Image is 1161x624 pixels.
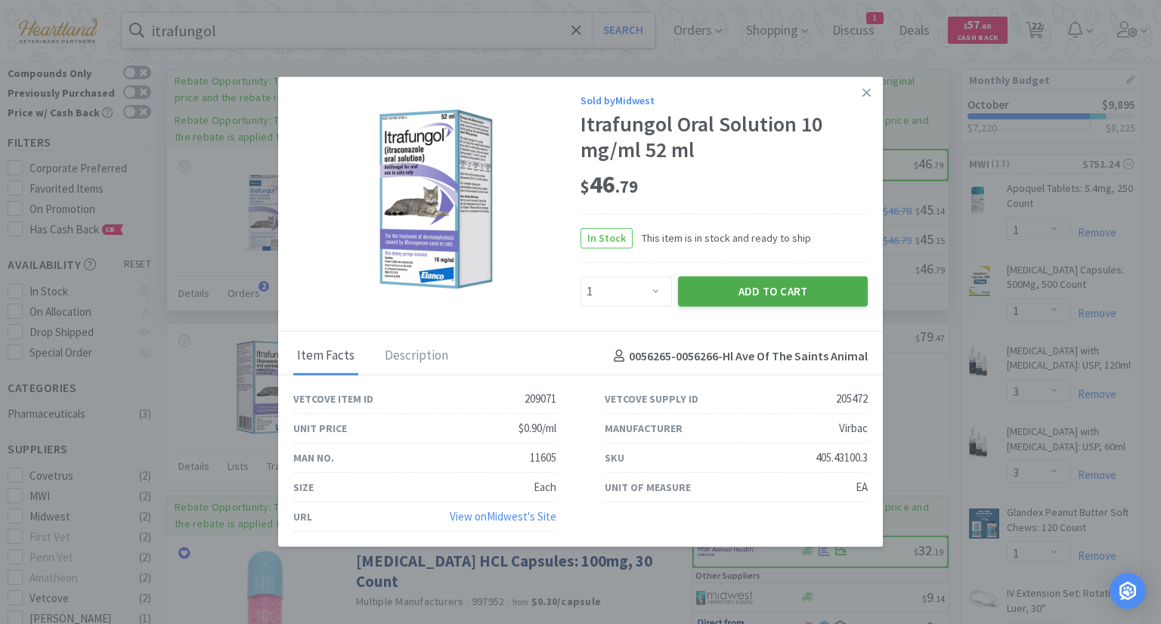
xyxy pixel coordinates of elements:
[534,478,556,496] div: Each
[580,175,590,196] span: $
[615,175,638,196] span: . 79
[293,391,373,407] div: Vetcove Item ID
[580,92,868,109] div: Sold by Midwest
[530,449,556,467] div: 11605
[293,449,334,466] div: Man No.
[839,419,868,437] div: Virbac
[1110,573,1146,609] div: Open Intercom Messenger
[836,390,868,408] div: 205472
[605,420,683,437] div: Manufacturer
[580,112,868,162] div: Itrafungol Oral Solution 10 mg/ml 52 ml
[856,478,868,496] div: EA
[633,230,811,246] span: This item is in stock and ready to ship
[580,168,638,199] span: 46
[519,419,556,437] div: $0.90/ml
[816,449,868,467] div: 405.43100.3
[605,449,624,466] div: SKU
[605,479,691,496] div: Unit of Measure
[581,229,632,248] span: In Stock
[381,338,452,375] div: Description
[450,509,556,524] a: View onMidwest's Site
[293,508,312,525] div: URL
[293,338,358,375] div: Item Facts
[605,391,698,407] div: Vetcove Supply ID
[339,101,535,298] img: e4660cb3b7b8401d804871bbbca4334c_205472.jpeg
[678,276,868,307] button: Add to Cart
[293,420,347,437] div: Unit Price
[608,347,868,366] h4: 0056265-0056266 - Hl Ave Of The Saints Animal
[293,479,314,496] div: Size
[525,390,556,408] div: 209071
